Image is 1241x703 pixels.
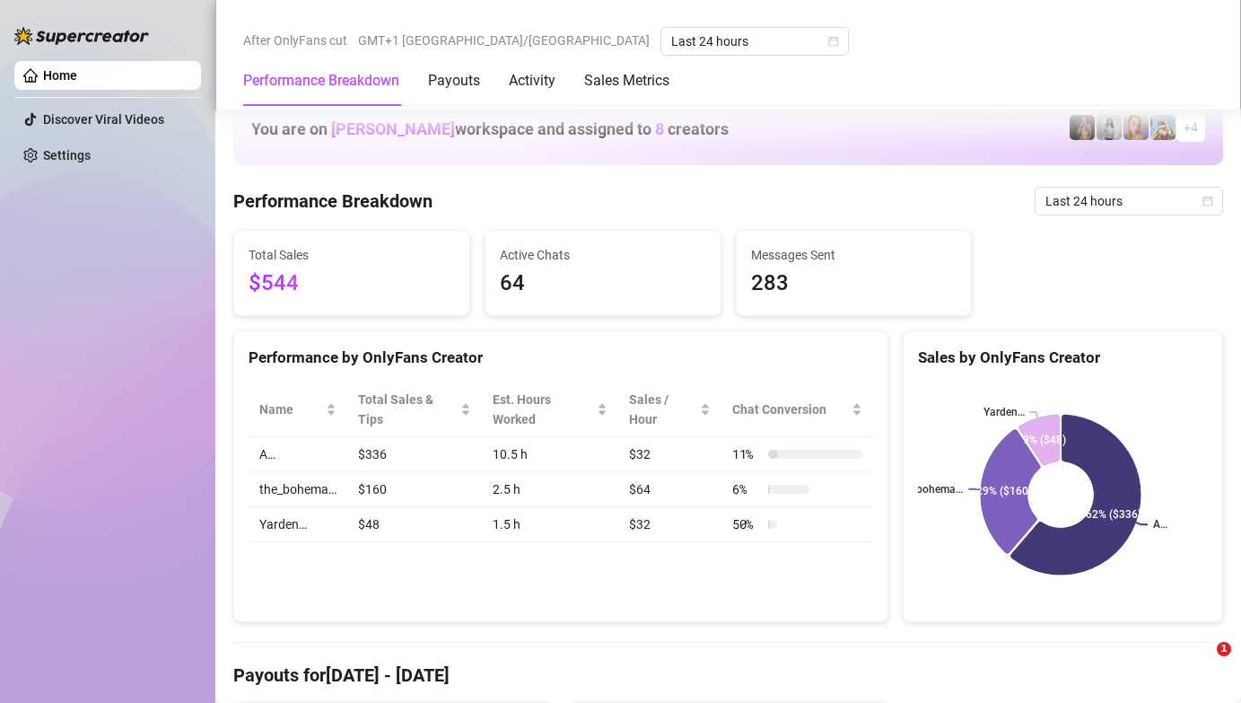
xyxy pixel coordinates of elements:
[259,400,322,419] span: Name
[751,245,957,265] span: Messages Sent
[493,390,593,429] div: Est. Hours Worked
[1123,115,1149,140] img: Cherry
[428,70,480,92] div: Payouts
[500,267,706,301] span: 64
[249,382,347,437] th: Name
[249,267,455,301] span: $544
[482,472,618,507] td: 2.5 h
[509,70,555,92] div: Activity
[671,28,838,55] span: Last 24 hours
[618,382,721,437] th: Sales / Hour
[243,70,399,92] div: Performance Breakdown
[233,189,433,214] h4: Performance Breakdown
[14,27,149,45] img: logo-BBDzfeDw.svg
[896,483,963,496] text: the_bohema…
[347,382,482,437] th: Total Sales & Tips
[43,68,77,83] a: Home
[618,437,721,472] td: $32
[347,507,482,542] td: $48
[249,245,455,265] span: Total Sales
[732,400,848,419] span: Chat Conversion
[251,119,729,139] h1: You are on workspace and assigned to creators
[629,390,696,429] span: Sales / Hour
[1217,642,1231,656] span: 1
[732,479,761,499] span: 6 %
[331,119,455,138] span: [PERSON_NAME]
[1045,188,1212,215] span: Last 24 hours
[1070,115,1095,140] img: the_bohema
[1202,196,1213,207] span: calendar
[655,119,664,138] span: 8
[43,112,164,127] a: Discover Viral Videos
[1180,642,1223,685] iframe: Intercom live chat
[751,267,957,301] span: 283
[43,148,91,163] a: Settings
[249,507,347,542] td: Yarden…
[618,507,721,542] td: $32
[618,472,721,507] td: $64
[500,245,706,265] span: Active Chats
[828,36,839,47] span: calendar
[347,472,482,507] td: $160
[584,70,669,92] div: Sales Metrics
[233,663,1223,688] h4: Payouts for [DATE] - [DATE]
[243,27,347,54] span: After OnlyFans cut
[347,437,482,472] td: $336
[918,346,1208,370] div: Sales by OnlyFans Creator
[721,382,873,437] th: Chat Conversion
[1184,118,1198,137] span: + 4
[249,472,347,507] td: the_bohema…
[482,507,618,542] td: 1.5 h
[1150,115,1175,140] img: Babydanix
[249,437,347,472] td: A…
[1153,519,1167,532] text: A…
[732,514,761,534] span: 50 %
[358,27,650,54] span: GMT+1 [GEOGRAPHIC_DATA]/[GEOGRAPHIC_DATA]
[1097,115,1122,140] img: A
[732,444,761,464] span: 11 %
[983,406,1025,418] text: Yarden…
[358,390,457,429] span: Total Sales & Tips
[482,437,618,472] td: 10.5 h
[249,346,873,370] div: Performance by OnlyFans Creator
